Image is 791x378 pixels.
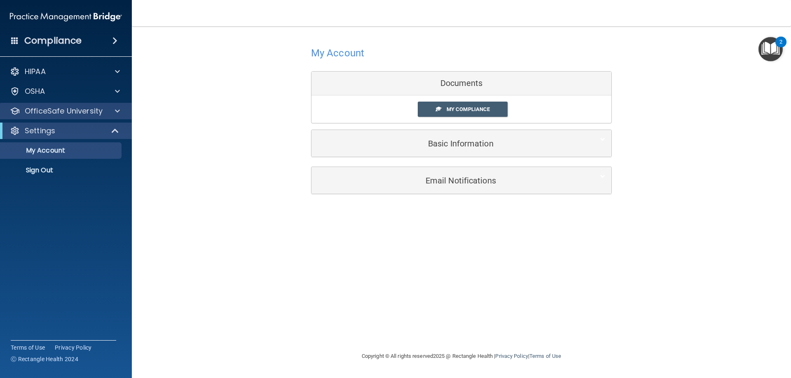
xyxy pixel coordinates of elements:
h5: Email Notifications [318,176,580,185]
button: Open Resource Center, 2 new notifications [758,37,783,61]
img: PMB logo [10,9,122,25]
span: My Compliance [447,106,490,112]
p: Settings [25,126,55,136]
a: Settings [10,126,119,136]
a: OfficeSafe University [10,106,120,116]
a: Email Notifications [318,171,605,190]
p: OfficeSafe University [25,106,103,116]
p: Sign Out [5,166,118,174]
div: Documents [311,72,611,95]
h4: My Account [311,48,364,58]
a: HIPAA [10,67,120,77]
p: My Account [5,146,118,155]
h5: Basic Information [318,139,580,148]
h4: Compliance [24,35,82,46]
a: Terms of Use [11,343,45,352]
div: Copyright © All rights reserved 2025 @ Rectangle Health | | [311,343,612,369]
p: OSHA [25,86,45,96]
a: Privacy Policy [55,343,92,352]
div: 2 [779,42,782,53]
a: OSHA [10,86,120,96]
a: Privacy Policy [495,353,528,359]
a: Basic Information [318,134,605,153]
p: HIPAA [25,67,46,77]
a: Terms of Use [529,353,561,359]
span: Ⓒ Rectangle Health 2024 [11,355,78,363]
